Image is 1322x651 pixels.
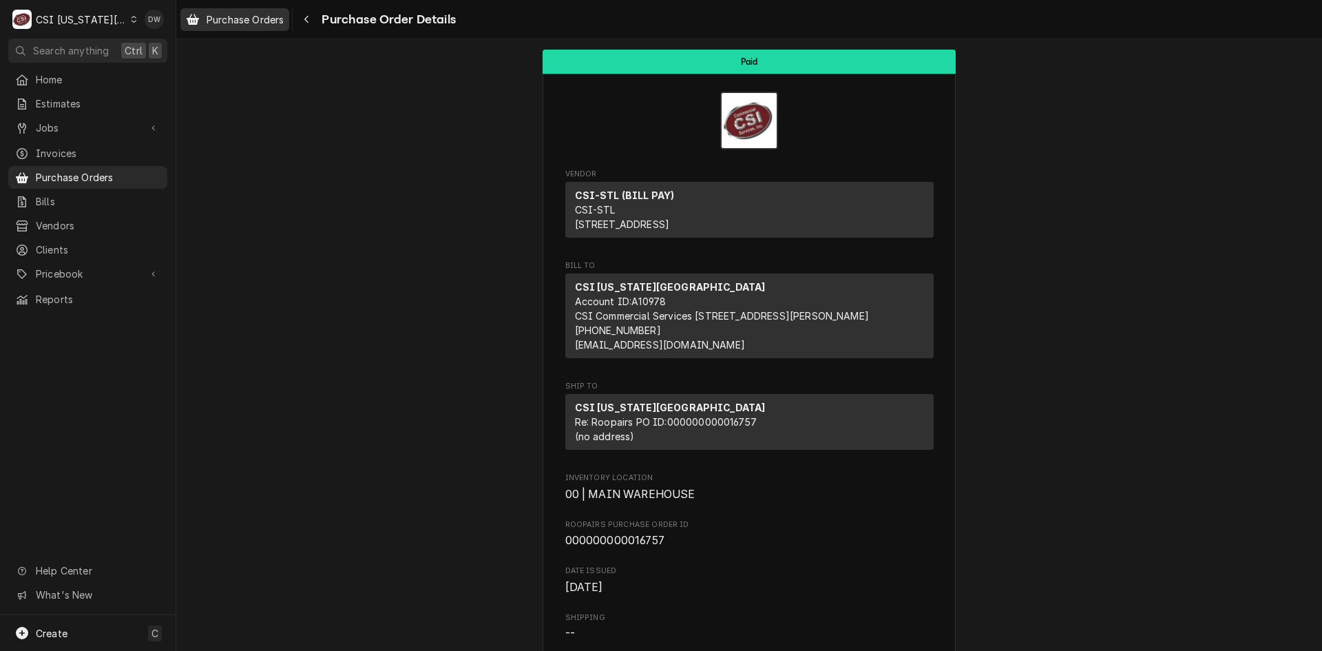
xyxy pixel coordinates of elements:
[565,581,603,594] span: [DATE]
[565,566,934,595] div: Date Issued
[575,310,869,322] span: CSI Commercial Services [STREET_ADDRESS][PERSON_NAME]
[575,189,675,201] strong: CSI-STL (BILL PAY)
[8,39,167,63] button: Search anythingCtrlK
[575,339,745,351] a: [EMAIL_ADDRESS][DOMAIN_NAME]
[8,142,167,165] a: Invoices
[145,10,164,29] div: Dyane Weber's Avatar
[565,169,934,180] span: Vendor
[36,12,127,27] div: CSI [US_STATE][GEOGRAPHIC_DATA]
[565,488,695,501] span: 00 | MAIN WAREHOUSE
[565,381,934,456] div: Purchase Order Ship To
[145,10,164,29] div: DW
[317,10,456,29] span: Purchase Order Details
[565,394,934,450] div: Ship To
[575,402,766,413] strong: CSI [US_STATE][GEOGRAPHIC_DATA]
[36,628,67,639] span: Create
[565,627,575,640] span: --
[575,324,661,336] a: [PHONE_NUMBER]
[36,194,160,209] span: Bills
[8,68,167,91] a: Home
[565,519,934,530] span: Roopairs Purchase Order ID
[8,116,167,139] a: Go to Jobs
[36,72,160,87] span: Home
[575,431,635,442] span: (no address)
[8,262,167,285] a: Go to Pricebook
[12,10,32,29] div: C
[36,121,140,135] span: Jobs
[36,267,140,281] span: Pricebook
[565,394,934,455] div: Ship To
[565,273,934,358] div: Bill To
[180,8,289,31] a: Purchase Orders
[575,296,667,307] span: Account ID: A10978
[8,583,167,606] a: Go to What's New
[565,534,664,547] span: 000000000016757
[36,96,160,111] span: Estimates
[565,260,934,271] span: Bill To
[295,8,317,30] button: Navigate back
[565,182,934,243] div: Vendor
[565,381,934,392] span: Ship To
[151,626,158,641] span: C
[565,182,934,238] div: Vendor
[565,566,934,577] span: Date Issued
[36,218,160,233] span: Vendors
[565,169,934,244] div: Purchase Order Vendor
[575,416,757,428] span: Re: Roopairs PO ID: 000000000016757
[565,260,934,364] div: Purchase Order Bill To
[36,564,159,578] span: Help Center
[575,204,670,230] span: CSI-STL [STREET_ADDRESS]
[8,190,167,213] a: Bills
[36,292,160,307] span: Reports
[565,273,934,364] div: Bill To
[8,214,167,237] a: Vendors
[152,43,158,58] span: K
[8,288,167,311] a: Reports
[575,281,766,293] strong: CSI [US_STATE][GEOGRAPHIC_DATA]
[565,473,934,502] div: Inventory Location
[565,579,934,596] span: Date Issued
[36,170,160,185] span: Purchase Orders
[207,12,284,27] span: Purchase Orders
[565,486,934,503] span: Inventory Location
[36,588,159,602] span: What's New
[8,92,167,115] a: Estimates
[8,166,167,189] a: Purchase Orders
[12,10,32,29] div: CSI Kansas City's Avatar
[543,50,956,74] div: Status
[565,533,934,549] span: Roopairs Purchase Order ID
[565,612,934,623] span: Shipping
[8,238,167,261] a: Clients
[741,57,758,66] span: Paid
[125,43,143,58] span: Ctrl
[33,43,109,58] span: Search anything
[36,146,160,161] span: Invoices
[8,559,167,582] a: Go to Help Center
[720,92,778,149] img: Logo
[565,473,934,484] span: Inventory Location
[565,519,934,549] div: Roopairs Purchase Order ID
[36,242,160,257] span: Clients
